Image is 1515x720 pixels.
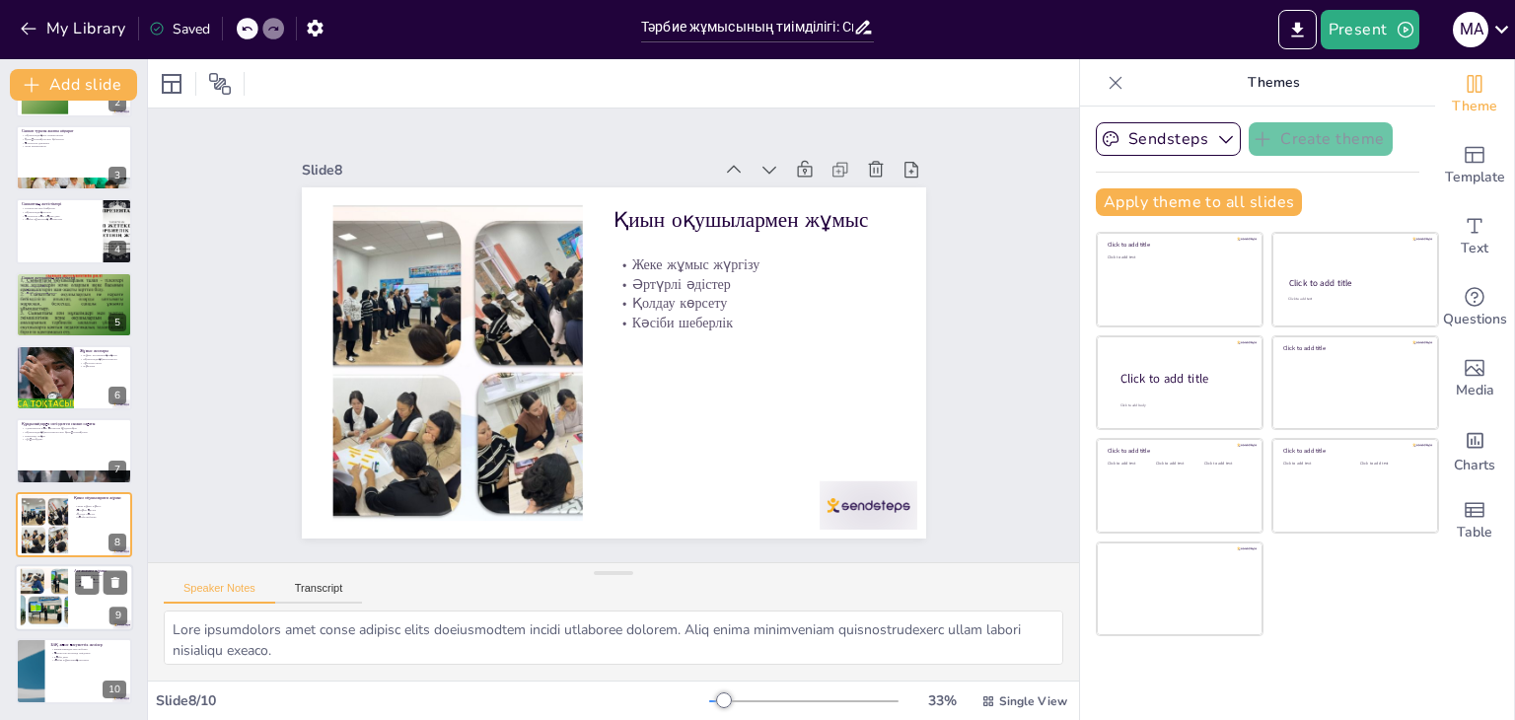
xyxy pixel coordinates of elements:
button: M A [1453,10,1488,49]
div: 8 [108,534,126,551]
button: Present [1321,10,1419,49]
p: Жұмыс жоспарының маңызы [80,354,126,358]
button: My Library [15,13,134,44]
button: Create theme [1249,122,1393,156]
button: Export to PowerPoint [1278,10,1317,49]
button: Delete Slide [104,570,127,594]
button: Apply theme to all slides [1096,188,1302,216]
div: Click to add title [1108,447,1249,455]
div: Click to add title [1108,241,1249,249]
p: Тәрбие жұмысының насихаты [50,658,126,662]
div: 10 [16,638,132,703]
div: 9 [109,608,127,625]
p: Қолдау көрсету [618,295,898,372]
p: Themes [1131,59,1415,107]
div: 2 [108,94,126,111]
div: 33 % [918,691,966,710]
span: Table [1457,522,1492,543]
p: Құндылықтарға негізделген сынып сағаты [22,422,126,428]
span: Single View [999,693,1067,709]
div: Click to add text [1283,462,1345,467]
p: Оқушылардың жас ерекшеліктері [22,133,126,137]
button: Add slide [10,69,137,101]
button: Duplicate Slide [75,570,99,594]
p: Әртүрлі әдістер [74,508,126,512]
div: Layout [156,68,187,100]
div: Click to add text [1108,255,1249,260]
div: Get real-time input from your audience [1435,272,1514,343]
div: 5 [108,314,126,331]
span: Template [1445,167,1505,188]
p: Тәрбие жұмысының сапасы [22,291,126,295]
p: Пікірлерді тыңдау [74,577,127,581]
div: 7 [108,461,126,478]
div: Click to add text [1108,462,1152,467]
p: Әлеуметтік желілерді пайдалану [50,651,126,655]
p: Ата-анамен жұмыс [74,568,127,574]
span: Text [1461,238,1488,259]
p: Кәсіби даму [50,654,126,658]
div: Click to add body [1120,402,1245,407]
div: Add images, graphics, shapes or video [1435,343,1514,414]
div: Click to add text [1156,462,1200,467]
div: 3 [16,125,132,190]
p: Конкурстар мен байқаулар [22,207,98,211]
span: Theme [1452,96,1497,117]
div: 10 [103,681,126,698]
p: Оқушылардың қажеттіліктері мен қызығушылықтары [22,431,126,435]
button: Transcript [275,582,363,604]
p: Оқушылардың ынтасы [22,211,98,215]
div: Slide 8 [340,100,747,203]
p: Пікірлерді тыңдау [22,434,126,438]
div: 5 [16,272,132,337]
div: Add ready made slides [1435,130,1514,201]
p: Сынып жетекшінің жетістіктері [22,275,126,281]
div: 7 [16,418,132,483]
p: Қолдау көрсету [74,512,126,516]
p: Мәселелерді шешу [74,581,127,585]
p: Сыныптың жетістіктері [22,201,98,207]
div: 3 [108,167,126,184]
p: Жеке ерекшеліктер [22,144,126,148]
p: Жүйелілік [80,365,126,369]
button: Speaker Notes [164,582,275,604]
p: Оқушылардың қажеттіліктері [80,357,126,361]
div: 6 [16,345,132,410]
input: Insert title [641,13,853,41]
p: Жеке жұмыс жүргізу [626,256,905,333]
div: Add a table [1435,485,1514,556]
p: Жеке жұмыс жүргізу [74,504,126,508]
p: Қиын оқушылармен жұмыс [634,208,915,295]
p: Жарияланымдар мен жобалар [50,647,126,651]
div: Click to add title [1283,344,1424,352]
div: Click to add text [1360,462,1422,467]
p: Марапаттар мен жетістіктер [22,280,126,284]
span: Media [1456,380,1494,401]
div: M A [1453,12,1488,47]
div: Click to add title [1120,370,1247,387]
div: Click to add text [1288,297,1419,302]
div: 9 [15,564,133,631]
p: Түзетулер енгізу [80,361,126,365]
p: Кәсіби даму [22,288,126,292]
p: Жұмыс жоспары [80,348,126,354]
button: Sendsteps [1096,122,1241,156]
p: Кәсіби шеберлік [614,314,894,391]
textarea: Lore ipsumdolors amet conse adipisc elits doeiusmodtem incidi utlaboree dolorem. Aliq enima minim... [164,611,1063,665]
p: Кәсіби даму [74,584,127,588]
div: Click to add title [1283,447,1424,455]
p: Тұлғалық даму [22,438,126,442]
span: Position [208,72,232,96]
div: Click to add text [1204,462,1249,467]
div: Add charts and graphs [1435,414,1514,485]
p: Кәсіби шеберлік [74,515,126,519]
p: Сынып туралы жалпы ақпарат [22,128,126,134]
p: Ата-анамен байланыс [74,573,127,577]
p: Қиын оқушылармен жұмыс [74,495,126,501]
div: 6 [108,387,126,404]
p: Инновациялық әдістер [22,284,126,288]
div: Saved [149,20,210,38]
div: Change the overall theme [1435,59,1514,130]
span: Questions [1443,309,1507,330]
span: Charts [1454,455,1495,476]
